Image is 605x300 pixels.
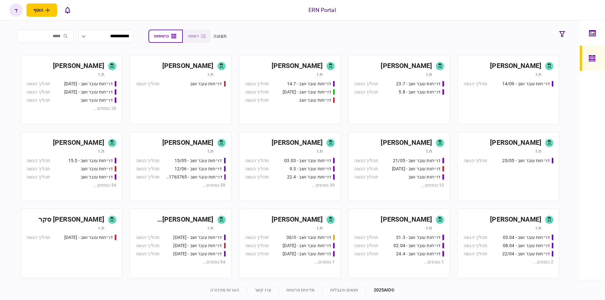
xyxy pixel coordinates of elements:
div: תהליך הגשה [26,89,50,95]
div: דו״חות עובר ושב [190,81,222,87]
div: דו״חות עובר ושב - 03/06/25 [392,166,441,172]
div: [PERSON_NAME] [162,61,214,71]
div: תהליך הגשה [464,242,487,249]
div: תהליך הגשה [245,89,269,95]
div: תהליך הגשה [26,157,50,164]
div: דו״חות עובר ושב - 02/09/25 [283,251,331,257]
div: דו״חות עובר ושב - 22.4 [287,174,331,180]
span: כרטיסיות [154,34,169,38]
button: רשימה [183,30,211,43]
div: 1 נוספים ... [245,259,335,265]
div: דו״חות עובר ושב - 26.06.25 [64,89,113,95]
div: דו״חות עובר ושב - 19.03.2025 [64,234,113,241]
div: [PERSON_NAME] סקר [38,215,104,225]
div: דו״חות עובר ושב - 25.06.25 [64,81,113,87]
div: תהליך הגשה [245,251,269,257]
div: [PERSON_NAME] [490,138,541,148]
a: [PERSON_NAME]ת.זדו״חות עובר ושב - 14.7תהליך הגשהדו״חות עובר ושב - 15.07.25תהליך הגשהדו״חות עובר ו... [239,55,341,124]
div: תהליך הגשה [136,81,159,87]
a: [PERSON_NAME] סקרת.זדו״חות עובר ושב - 19.03.2025תהליך הגשה [20,209,122,278]
div: [PERSON_NAME] [162,138,214,148]
div: תהליך הגשה [26,166,50,172]
div: ת.ז [317,148,323,154]
div: דו״חות עובר ושב - 30/3 [286,234,331,241]
a: [PERSON_NAME]ת.זדו״חות עובר ושב - 15/05תהליך הגשהדו״חות עובר ושב - 12/06תהליך הגשהדו״חות עובר ושב... [130,132,232,201]
div: 1 נוספים ... [354,259,444,265]
div: תהליך הגשה [464,234,487,241]
div: תהליך הגשה [464,81,487,87]
a: הערות מהדורה [210,287,239,292]
div: דו״חות עובר ושב [81,174,113,180]
div: תהליך הגשה [26,81,50,87]
div: דו״חות עובר ושב - 511763765 18/06 [166,174,222,180]
button: כרטיסיות [148,30,183,43]
div: ת.ז [536,148,541,154]
div: 2 נוספים ... [464,259,553,265]
div: [PERSON_NAME] [272,61,323,71]
div: תהליך הגשה [245,234,269,241]
div: דו״חות עובר ושב - 31.3 [396,234,441,241]
div: דו״חות עובר ושב - 03.04 [503,234,550,241]
div: תהליך הגשה [354,89,378,95]
div: דו״חות עובר ושב - 31.08.25 [283,242,331,249]
a: תנאים והגבלות [330,287,358,292]
div: תהליך הגשה [136,234,159,241]
div: 39 נוספים ... [245,182,335,189]
div: דו״חות עובר ושב - 24.4 [396,251,441,257]
a: [PERSON_NAME]ת.זדו״חות עובר ושבתהליך הגשה [130,55,232,124]
a: מדיניות פרטיות [286,287,315,292]
button: פתח תפריט להוספת לקוח [26,3,57,17]
div: תהליך הגשה [245,97,269,104]
div: תהליך הגשה [26,234,50,241]
div: תהליך הגשה [26,174,50,180]
div: דו״חות עובר ושב - 08.04 [503,242,550,249]
div: תהליך הגשה [245,157,269,164]
div: 54 נוספים ... [26,182,116,189]
div: [PERSON_NAME] [53,61,104,71]
div: 39 נוספים ... [136,182,226,189]
div: תהליך הגשה [354,242,378,249]
div: דו״חות עובר ושב - 5.8 [399,89,441,95]
a: [PERSON_NAME]ת.זדו״חות עובר ושב - 21/05תהליך הגשהדו״חות עובר ושב - 03/06/25תהליך הגשהדו״חות עובר ... [348,132,450,201]
div: ת.ז [208,225,213,231]
div: [PERSON_NAME] [381,61,432,71]
div: דו״חות עובר ושב - 15.07.25 [283,89,331,95]
div: [PERSON_NAME] [PERSON_NAME] [143,215,214,225]
div: תהליך הגשה [136,174,159,180]
div: ת.ז [426,71,432,77]
a: [PERSON_NAME]ת.זדו״חות עובר ושב - 03.04תהליך הגשהדו״חות עובר ושב - 08.04תהליך הגשהדו״חות עובר ושב... [458,209,559,278]
div: ת.ז [98,148,104,154]
a: צרו קשר [255,287,271,292]
div: ת.ז [208,148,213,154]
div: תהליך הגשה [354,81,378,87]
div: [PERSON_NAME] [381,215,432,225]
div: ERN Portal [308,6,336,14]
div: דו״חות עובר ושב - 14/09 [502,81,550,87]
div: תהליך הגשה [136,251,159,257]
div: דו״חות עובר ושב - 23.7 [396,81,441,87]
div: דו״חות עובר ושב - 14.7 [287,81,331,87]
button: ד [9,3,23,17]
div: דו״חות עובר ושב [81,166,113,172]
div: 94 נוספים ... [136,259,226,265]
div: דו״חות עובר ושב - 02.04 [394,242,441,249]
div: ת.ז [536,225,541,231]
a: [PERSON_NAME]ת.זדו״חות עובר ושב - 30/3תהליך הגשהדו״חות עובר ושב - 31.08.25תהליך הגשהדו״חות עובר ו... [239,209,341,278]
a: [PERSON_NAME]ת.זדו״חות עובר ושב - 25/05תהליך הגשה [458,132,559,201]
span: רשימה [188,34,199,38]
div: דו״חות עובר ושב [299,97,331,104]
div: דו״חות עובר ושב [81,97,113,104]
div: תהליך הגשה [136,157,159,164]
div: ת.ז [426,148,432,154]
div: דו״חות עובר ושב - 25/05 [502,157,550,164]
div: תהליך הגשה [245,166,269,172]
div: דו״חות עובר ושב - 9.3 [290,166,331,172]
div: דו״חות עובר ושב - 15.5 [68,157,113,164]
div: [PERSON_NAME] [490,61,541,71]
a: [PERSON_NAME]ת.זדו״חות עובר ושב - 31.3תהליך הגשהדו״חות עובר ושב - 02.04תהליך הגשהדו״חות עובר ושב ... [348,209,450,278]
div: תהליך הגשה [354,157,378,164]
div: ת.ז [98,225,104,231]
div: [PERSON_NAME] [53,138,104,148]
div: דו״חות עובר ושב - 21/05 [393,157,441,164]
